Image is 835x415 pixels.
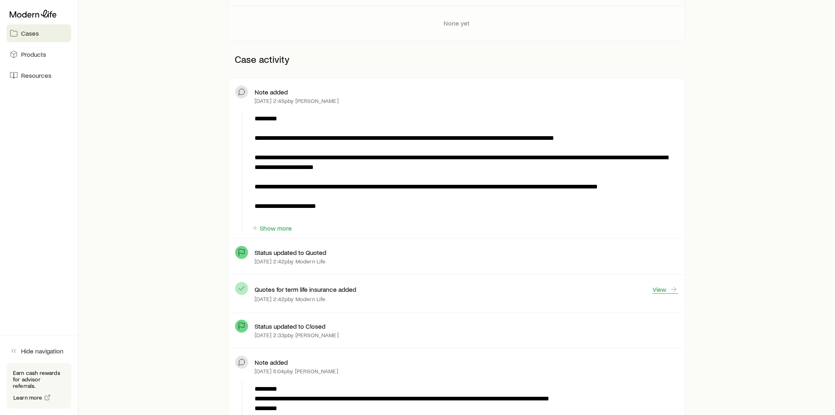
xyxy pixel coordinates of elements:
[21,50,46,58] span: Products
[6,342,71,360] button: Hide navigation
[255,88,288,96] p: Note added
[13,395,42,400] span: Learn more
[251,225,292,232] button: Show more
[255,285,356,293] p: Quotes for term life insurance added
[255,296,325,302] p: [DATE] 2:42p by Modern Life
[21,347,64,355] span: Hide navigation
[6,45,71,63] a: Products
[228,47,685,71] p: Case activity
[6,66,71,84] a: Resources
[255,368,338,374] p: [DATE] 6:04p by [PERSON_NAME]
[13,370,65,389] p: Earn cash rewards for advisor referrals.
[6,363,71,409] div: Earn cash rewards for advisor referrals.Learn more
[255,98,338,104] p: [DATE] 2:45p by [PERSON_NAME]
[21,71,51,79] span: Resources
[255,248,326,257] p: Status updated to Quoted
[6,24,71,42] a: Cases
[255,358,288,366] p: Note added
[21,29,39,37] span: Cases
[444,19,470,27] p: None yet
[255,322,325,330] p: Status updated to Closed
[652,285,678,294] a: View
[255,332,338,338] p: [DATE] 2:33p by [PERSON_NAME]
[255,258,325,265] p: [DATE] 2:42p by Modern Life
